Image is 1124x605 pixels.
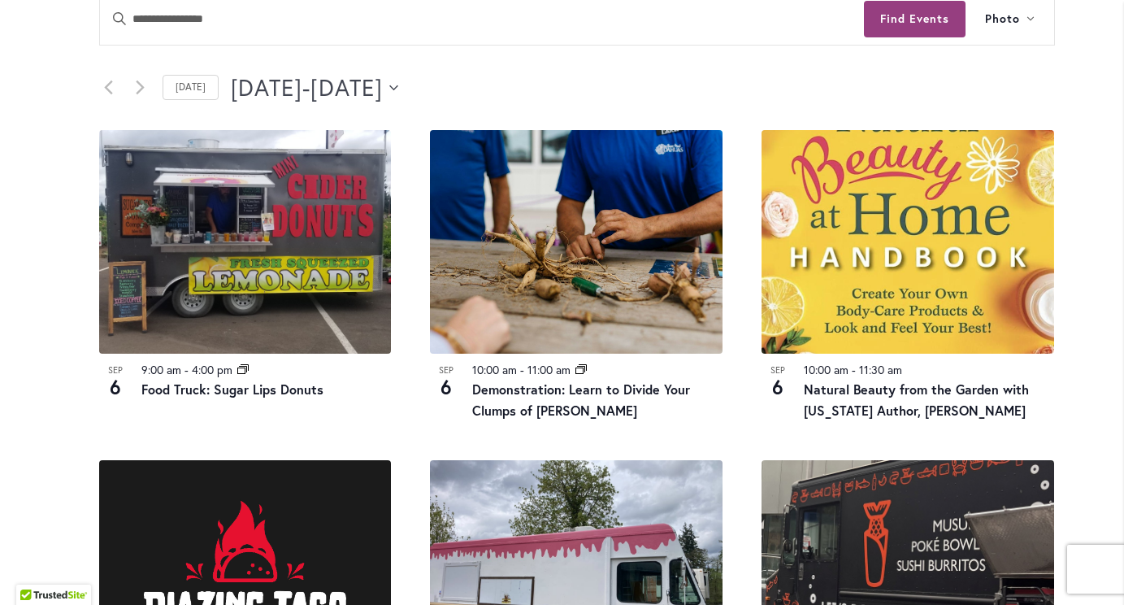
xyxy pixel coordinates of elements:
span: Sep [99,363,132,377]
a: Demonstration: Learn to Divide Your Clumps of [PERSON_NAME] [472,381,690,419]
span: [DATE] [231,72,303,104]
span: - [302,72,310,104]
span: 6 [762,373,794,401]
span: [DATE] [310,72,383,104]
button: Click to toggle datepicker [231,72,399,104]
time: 10:00 am [472,362,517,377]
img: dafe3bd0a09762221e07b3a840e37c73 [762,130,1054,354]
img: Food Truck: Sugar Lips Apple Cider Donuts [99,130,392,354]
a: Food Truck: Sugar Lips Donuts [141,381,323,398]
span: - [520,362,524,377]
a: Natural Beauty from the Garden with [US_STATE] Author, [PERSON_NAME] [804,381,1029,419]
a: Click to select today's date [163,75,219,100]
span: Sep [430,363,462,377]
button: Find Events [864,1,966,37]
span: - [184,362,189,377]
span: Photo [985,10,1020,28]
span: 6 [430,373,462,401]
time: 11:30 am [859,362,902,377]
span: Sep [762,363,794,377]
iframe: Launch Accessibility Center [12,547,58,593]
time: 4:00 pm [192,362,232,377]
a: Next Events [131,78,150,98]
a: Previous Events [99,78,119,98]
time: 11:00 am [527,362,571,377]
time: 10:00 am [804,362,848,377]
span: - [852,362,856,377]
img: Dividing Dahlia Tuber Clumps [430,130,723,354]
span: 6 [99,373,132,401]
time: 9:00 am [141,362,181,377]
